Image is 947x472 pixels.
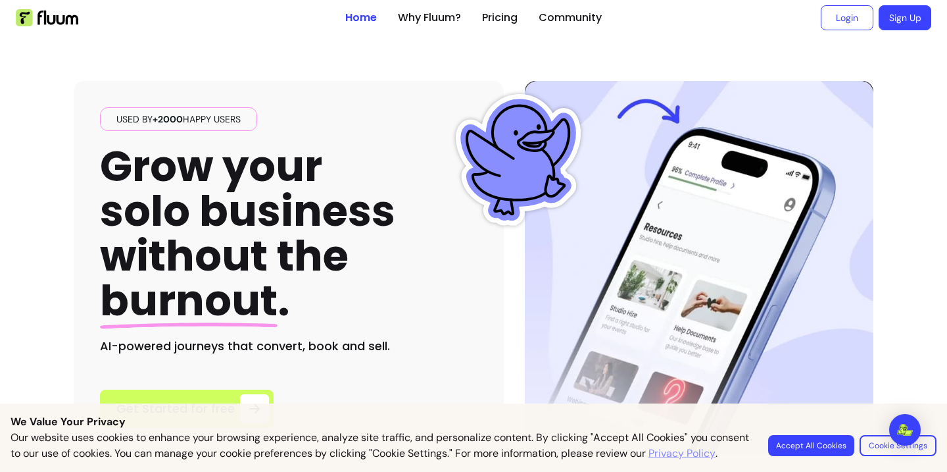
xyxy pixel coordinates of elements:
h2: AI-powered journeys that convert, book and sell. [100,337,477,355]
img: Fluum Logo [16,9,78,26]
button: Accept All Cookies [768,435,854,456]
h1: Grow your solo business without the . [100,144,395,324]
span: Get Started for free [116,400,235,418]
a: Pricing [482,10,518,26]
div: Open Intercom Messenger [889,414,921,446]
a: Why Fluum? [398,10,461,26]
a: Get Started for free [100,390,274,428]
img: Hero [525,81,873,454]
p: Our website uses cookies to enhance your browsing experience, analyze site traffic, and personali... [11,430,752,461]
span: burnout [100,271,278,330]
button: Cookie Settings [860,435,936,456]
img: Fluum Duck sticker [452,94,584,226]
a: Privacy Policy [648,446,716,461]
p: We Value Your Privacy [11,414,936,430]
a: Home [345,10,377,26]
a: Community [539,10,602,26]
span: +2000 [153,113,183,125]
span: Used by happy users [111,113,246,126]
a: Sign Up [879,5,931,30]
a: Login [821,5,873,30]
